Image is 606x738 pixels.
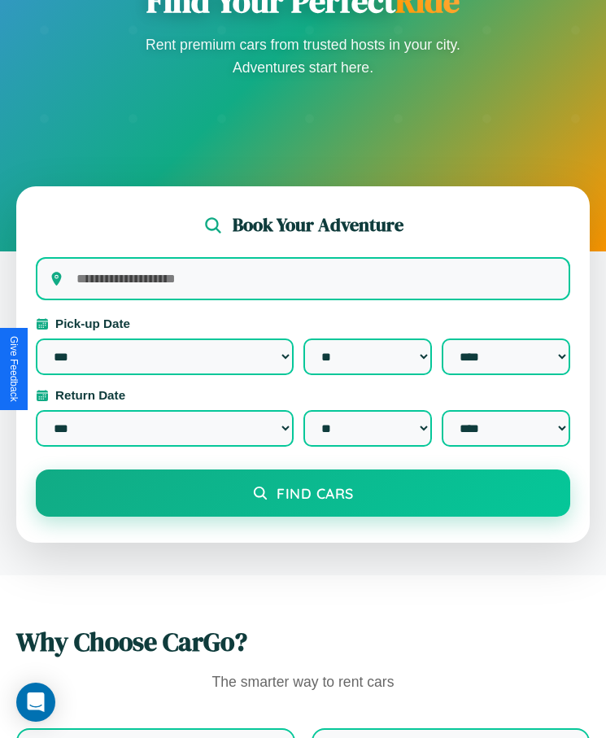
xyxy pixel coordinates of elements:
[36,317,570,330] label: Pick-up Date
[36,388,570,402] label: Return Date
[141,33,466,79] p: Rent premium cars from trusted hosts in your city. Adventures start here.
[16,683,55,722] div: Open Intercom Messenger
[16,670,590,696] p: The smarter way to rent cars
[8,336,20,402] div: Give Feedback
[233,212,403,238] h2: Book Your Adventure
[16,624,590,660] h2: Why Choose CarGo?
[36,469,570,517] button: Find Cars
